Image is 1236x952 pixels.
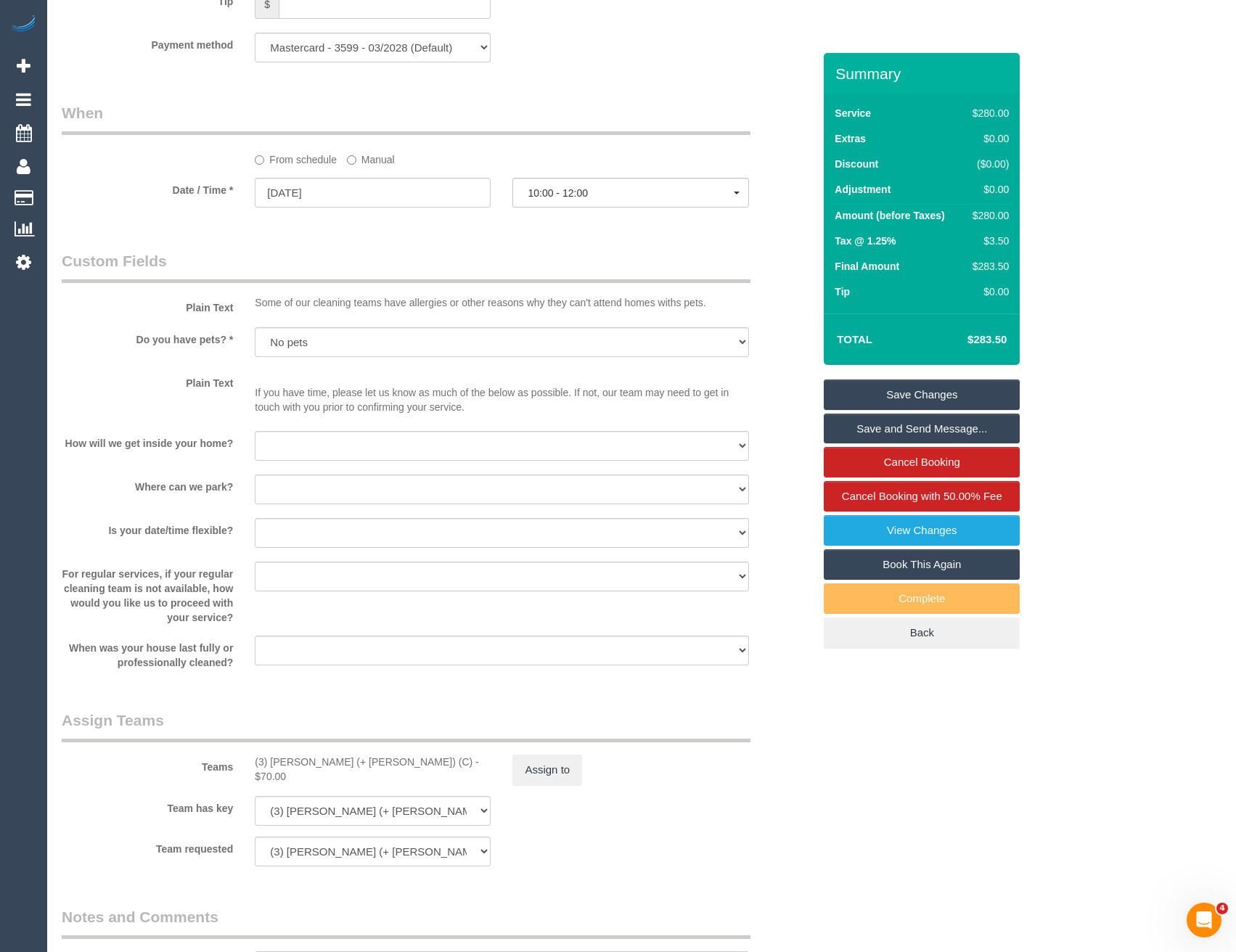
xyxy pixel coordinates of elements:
label: Manual [347,147,395,167]
a: Back [824,617,1020,648]
label: How will we get inside your home? [51,431,244,451]
div: $0.00 [967,182,1009,197]
button: 10:00 - 12:00 [512,178,748,208]
label: Tax @ 1.25% [835,234,896,248]
a: Save Changes [824,379,1020,410]
legend: When [62,102,750,135]
p: If you have time, please let us know as much of the below as possible. If not, our team may need ... [255,371,748,414]
label: Plain Text [51,295,244,315]
span: 4 [1216,903,1228,914]
legend: Assign Teams [62,710,750,742]
a: Book This Again [824,549,1020,580]
label: Is your date/time flexible? [51,518,244,538]
label: Adjustment [835,182,891,197]
label: Team requested [51,837,244,856]
legend: Custom Fields [62,250,750,283]
label: Plain Text [51,371,244,390]
h4: $283.50 [924,334,1007,346]
img: Automaid Logo [9,15,38,35]
label: Team has key [51,796,244,816]
label: Teams [51,755,244,774]
div: $0.00 [967,131,1009,146]
iframe: Intercom live chat [1187,903,1221,937]
a: Cancel Booking [824,447,1020,477]
div: $283.50 [967,259,1009,274]
label: From schedule [255,147,337,167]
div: 2 hours x $35.00/hour [255,755,491,784]
span: Cancel Booking with 50.00% Fee [842,490,1002,502]
input: Manual [347,155,356,165]
a: Cancel Booking with 50.00% Fee [824,481,1020,512]
div: $3.50 [967,234,1009,248]
div: $280.00 [967,208,1009,223]
legend: Notes and Comments [62,906,750,939]
label: Final Amount [835,259,899,274]
h3: Summary [835,65,1012,82]
label: Tip [835,284,850,299]
label: Discount [835,157,878,171]
label: Payment method [51,33,244,52]
label: For regular services, if your regular cleaning team is not available, how would you like us to pr... [51,562,244,625]
a: View Changes [824,515,1020,546]
label: Do you have pets? * [51,327,244,347]
a: Save and Send Message... [824,414,1020,444]
button: Assign to [512,755,582,785]
p: Some of our cleaning teams have allergies or other reasons why they can't attend homes withs pets. [255,295,748,310]
strong: Total [837,333,872,345]
label: Extras [835,131,866,146]
input: DD/MM/YYYY [255,178,491,208]
input: From schedule [255,155,264,165]
div: $280.00 [967,106,1009,120]
div: $0.00 [967,284,1009,299]
span: 10:00 - 12:00 [528,187,733,199]
label: Amount (before Taxes) [835,208,944,223]
label: Where can we park? [51,475,244,494]
label: When was your house last fully or professionally cleaned? [51,636,244,670]
label: Date / Time * [51,178,244,197]
label: Service [835,106,871,120]
div: ($0.00) [967,157,1009,171]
